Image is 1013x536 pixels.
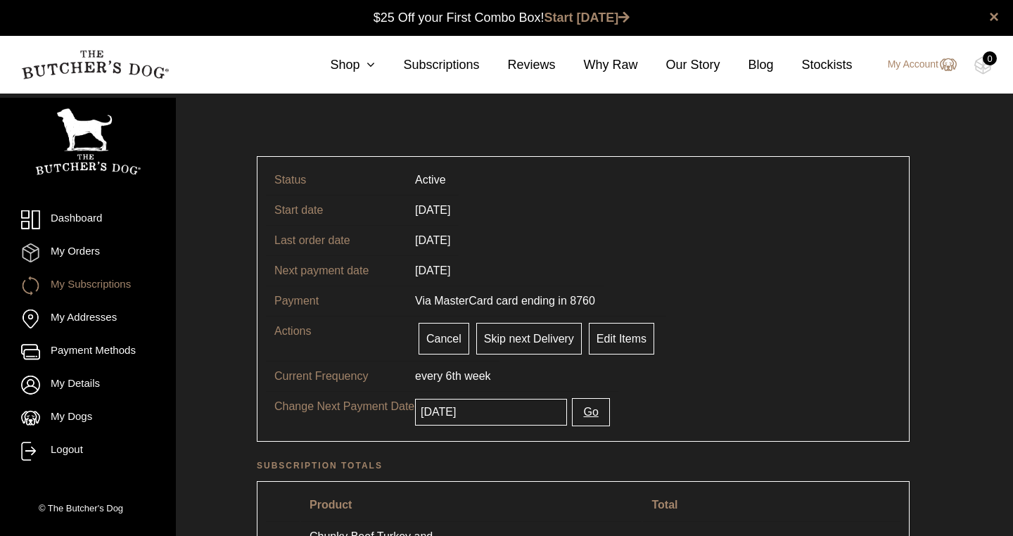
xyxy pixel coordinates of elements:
[407,165,454,195] td: Active
[21,243,155,262] a: My Orders
[464,370,490,382] span: week
[21,442,155,461] a: Logout
[274,368,415,385] p: Current Frequency
[419,323,469,355] a: Cancel
[415,295,595,307] span: Via MasterCard card ending in 8760
[375,56,479,75] a: Subscriptions
[415,370,461,382] span: every 6th
[479,56,555,75] a: Reviews
[544,11,630,25] a: Start [DATE]
[720,56,774,75] a: Blog
[266,165,407,195] td: Status
[21,343,155,362] a: Payment Methods
[572,398,609,426] button: Go
[643,490,900,520] th: Total
[35,108,141,175] img: TBD_Portrait_Logo_White.png
[407,225,459,255] td: [DATE]
[407,195,459,225] td: [DATE]
[301,490,642,520] th: Product
[302,56,375,75] a: Shop
[266,255,407,286] td: Next payment date
[589,323,654,355] a: Edit Items
[476,323,582,355] a: Skip next Delivery
[266,195,407,225] td: Start date
[266,225,407,255] td: Last order date
[638,56,720,75] a: Our Story
[274,398,415,415] p: Change Next Payment Date
[21,210,155,229] a: Dashboard
[983,51,997,65] div: 0
[21,310,155,328] a: My Addresses
[774,56,853,75] a: Stockists
[407,255,459,286] td: [DATE]
[257,459,910,473] h2: Subscription totals
[989,8,999,25] a: close
[556,56,638,75] a: Why Raw
[21,409,155,428] a: My Dogs
[266,316,407,361] td: Actions
[874,56,957,73] a: My Account
[974,56,992,75] img: TBD_Cart-Empty.png
[266,286,407,316] td: Payment
[21,376,155,395] a: My Details
[21,276,155,295] a: My Subscriptions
